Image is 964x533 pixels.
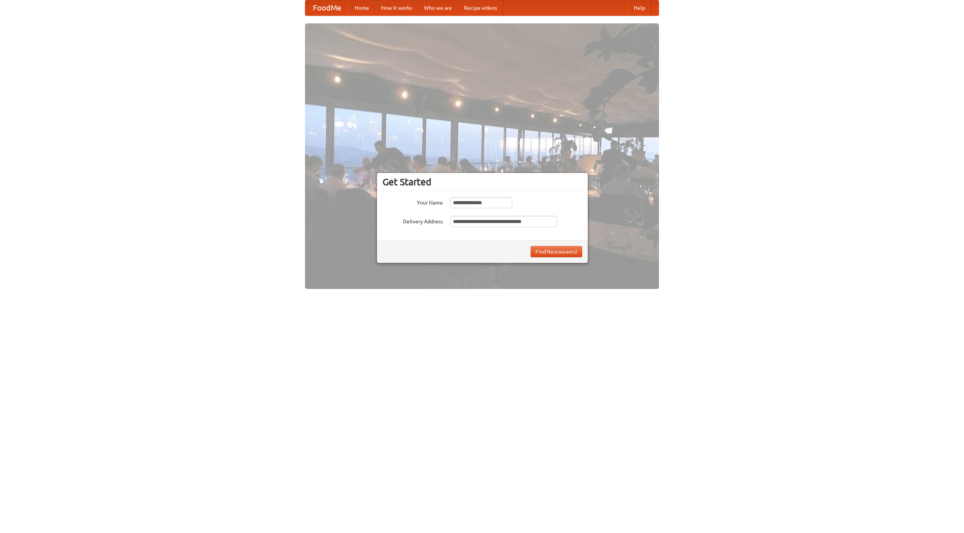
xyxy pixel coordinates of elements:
a: Recipe videos [458,0,503,15]
button: Find Restaurants! [531,246,582,257]
label: Your Name [383,197,443,206]
label: Delivery Address [383,216,443,225]
a: Help [628,0,651,15]
a: Home [349,0,375,15]
a: FoodMe [305,0,349,15]
a: How it works [375,0,418,15]
a: Who we are [418,0,458,15]
h3: Get Started [383,176,582,188]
